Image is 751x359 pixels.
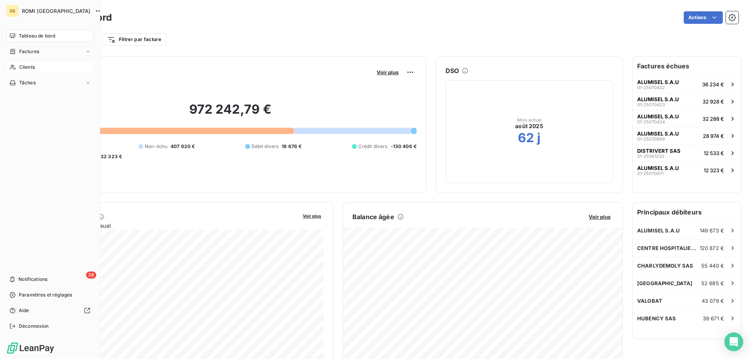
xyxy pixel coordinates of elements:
span: 55 440 € [701,263,724,269]
button: ALUMISEL S.A.U01-2507042432 288 € [632,110,741,127]
div: RB [6,5,19,17]
span: Voir plus [377,69,399,75]
span: 39 671 € [703,315,724,321]
span: -130 406 € [391,143,417,150]
button: Voir plus [300,212,323,219]
span: 36 234 € [702,81,724,88]
span: Aide [19,307,29,314]
span: Non-échu [145,143,167,150]
span: Mois actuel [517,118,542,122]
span: 52 685 € [701,280,724,286]
span: 01-25070424 [637,120,665,124]
span: 32 288 € [702,116,724,122]
button: Voir plus [374,69,401,76]
a: Factures [6,45,93,58]
span: ALUMISEL S.A.U [637,165,679,171]
span: 01-25070969 [637,137,665,141]
h2: 62 [518,130,534,146]
span: Débit divers [252,143,279,150]
span: 19 676 € [282,143,302,150]
h2: j [537,130,541,146]
div: Open Intercom Messenger [724,332,743,351]
h6: Factures échues [632,57,741,75]
span: Voir plus [589,214,611,220]
button: ALUMISEL S.A.U01-2507097112 323 € [632,161,741,179]
span: DISTRIVERT SAS [637,148,681,154]
button: DISTRIVERT SAS01-2506122012 533 € [632,144,741,161]
button: ALUMISEL S.A.U01-2507042236 234 € [632,75,741,93]
span: 38 [86,271,96,279]
a: Paramètres et réglages [6,289,93,301]
span: VALOBAT [637,298,662,304]
span: Factures [19,48,39,55]
span: 12 533 € [704,150,724,156]
button: Voir plus [586,213,613,220]
span: août 2025 [515,122,543,130]
span: 01-25070422 [637,85,665,90]
span: ALUMISEL S.A.U [637,113,679,120]
span: Voir plus [303,213,321,219]
span: 01-25070423 [637,102,665,107]
span: [GEOGRAPHIC_DATA] [637,280,693,286]
span: 28 974 € [703,133,724,139]
span: 43 079 € [702,298,724,304]
img: Logo LeanPay [6,342,55,354]
span: Tâches [19,79,36,86]
a: Aide [6,304,93,317]
a: Clients [6,61,93,73]
a: Tâches [6,77,93,89]
a: Tableau de bord [6,30,93,42]
span: 01-25070971 [637,171,663,176]
span: 120 872 € [700,245,724,251]
button: ALUMISEL S.A.U01-2507042332 928 € [632,93,741,110]
button: Filtrer par facture [102,33,166,46]
span: CENTRE HOSPITALIER [GEOGRAPHIC_DATA] [637,245,700,251]
h6: Balance âgée [352,212,394,221]
h2: 972 242,79 € [44,102,417,125]
span: ALUMISEL S.A.U [637,79,679,85]
span: Notifications [18,276,47,283]
span: 32 928 € [702,98,724,105]
span: Tableau de bord [19,32,55,39]
span: HUBENCY SAS [637,315,676,321]
span: ALUMISEL S.A.U [637,227,680,234]
span: ROMI [GEOGRAPHIC_DATA] [22,8,90,14]
span: Paramètres et réglages [19,291,72,298]
span: Clients [19,64,35,71]
span: ALUMISEL S.A.U [637,96,679,102]
h6: Principaux débiteurs [632,203,741,221]
span: 149 673 € [700,227,724,234]
span: 01-25061220 [637,154,664,159]
span: CHARLYDEMOLY SAS [637,263,693,269]
span: ALUMISEL S.A.U [637,130,679,137]
span: Déconnexion [19,323,49,330]
h6: DSO [446,66,459,75]
button: ALUMISEL S.A.U01-2507096928 974 € [632,127,741,144]
span: Crédit divers [358,143,388,150]
button: Actions [684,11,723,24]
span: 407 620 € [171,143,195,150]
span: -32 323 € [98,153,122,160]
span: Chiffre d'affaires mensuel [44,221,297,230]
span: 12 323 € [704,167,724,173]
